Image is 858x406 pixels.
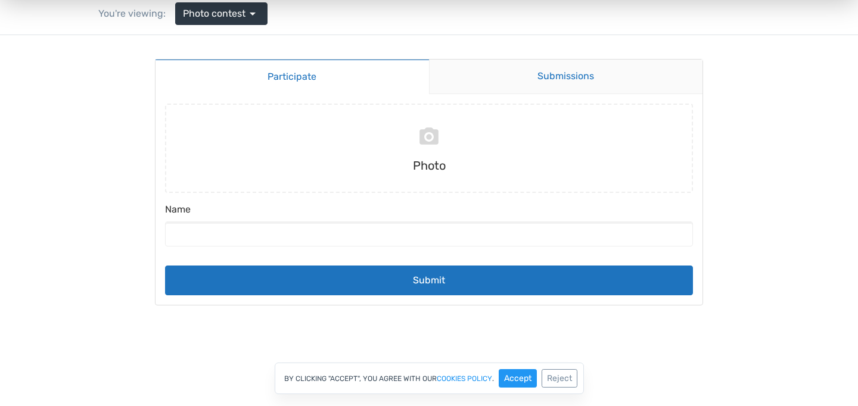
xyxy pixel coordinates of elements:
[98,7,175,21] div: You're viewing:
[275,363,584,394] div: By clicking "Accept", you agree with our .
[245,7,260,21] span: arrow_drop_down
[437,375,492,382] a: cookies policy
[542,369,577,388] button: Reject
[429,24,703,59] a: Submissions
[165,230,693,260] button: Submit
[499,369,537,388] button: Accept
[175,2,268,25] a: Photo contest arrow_drop_down
[156,24,429,59] a: Participate
[183,7,245,21] span: Photo contest
[165,167,693,186] label: Name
